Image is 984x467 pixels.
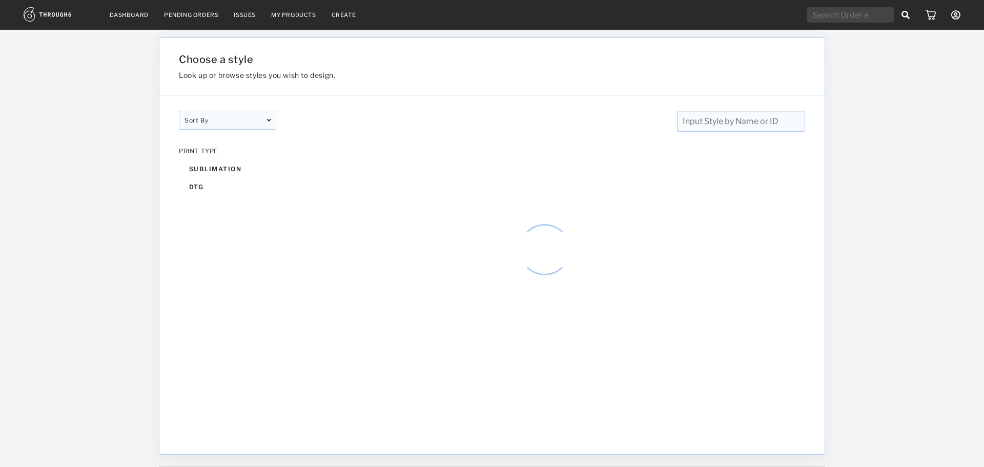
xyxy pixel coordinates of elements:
a: My Products [271,11,316,18]
a: Create [332,11,356,18]
img: icon_cart.dab5cea1.svg [925,10,936,20]
h1: Choose a style [179,53,700,66]
div: dtg [179,178,276,196]
a: Dashboard [110,11,149,18]
a: Pending Orders [164,11,218,18]
img: logo.1c10ca64.svg [24,7,94,22]
div: PRINT TYPE [179,147,276,155]
div: Sort By [179,111,276,130]
a: Issues [234,11,256,18]
h3: Look up or browse styles you wish to design. [179,71,700,79]
input: Search Order # [807,7,894,23]
div: sublimation [179,160,276,178]
input: Input Style by Name or ID [677,111,805,132]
